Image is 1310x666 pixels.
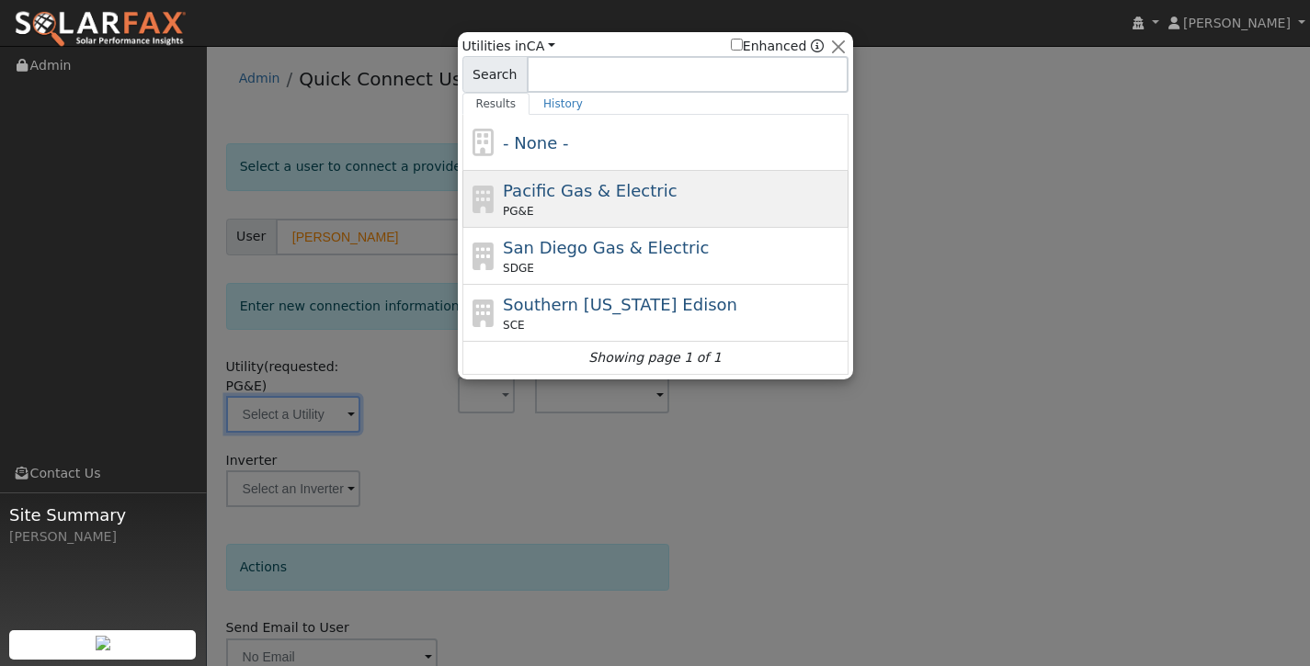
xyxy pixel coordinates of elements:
[462,93,530,115] a: Results
[503,238,709,257] span: San Diego Gas & Electric
[96,636,110,650] img: retrieve
[503,260,534,277] span: SDGE
[462,56,528,93] span: Search
[731,37,807,56] label: Enhanced
[530,93,597,115] a: History
[503,295,737,314] span: Southern [US_STATE] Edison
[503,133,568,152] span: - None -
[1183,16,1291,30] span: [PERSON_NAME]
[14,10,187,49] img: SolarFax
[588,348,721,367] i: Showing page 1 of 1
[9,502,197,527] span: Site Summary
[731,39,743,51] input: Enhanced
[731,37,825,56] span: Show enhanced providers
[9,527,197,547] div: [PERSON_NAME]
[503,317,525,333] span: SCE
[527,39,555,53] a: CA
[811,39,824,53] a: Enhanced Providers
[462,37,555,56] span: Utilities in
[503,203,533,220] span: PG&E
[503,181,677,200] span: Pacific Gas & Electric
